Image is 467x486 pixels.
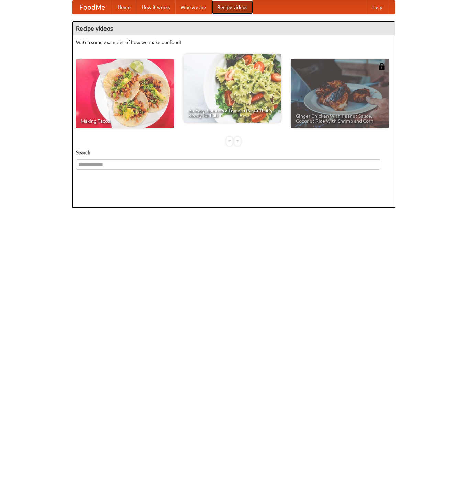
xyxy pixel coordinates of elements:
img: 483408.png [378,63,385,70]
a: Help [367,0,388,14]
span: Making Tacos [81,118,169,123]
a: Recipe videos [212,0,253,14]
h4: Recipe videos [73,22,395,35]
p: Watch some examples of how we make our food! [76,39,391,46]
a: Home [112,0,136,14]
div: « [226,137,233,146]
a: How it works [136,0,175,14]
span: An Easy, Summery Tomato Pasta That's Ready for Fall [188,108,276,118]
div: » [234,137,241,146]
h5: Search [76,149,391,156]
a: An Easy, Summery Tomato Pasta That's Ready for Fall [184,54,281,123]
a: FoodMe [73,0,112,14]
a: Making Tacos [76,59,174,128]
a: Who we are [175,0,212,14]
